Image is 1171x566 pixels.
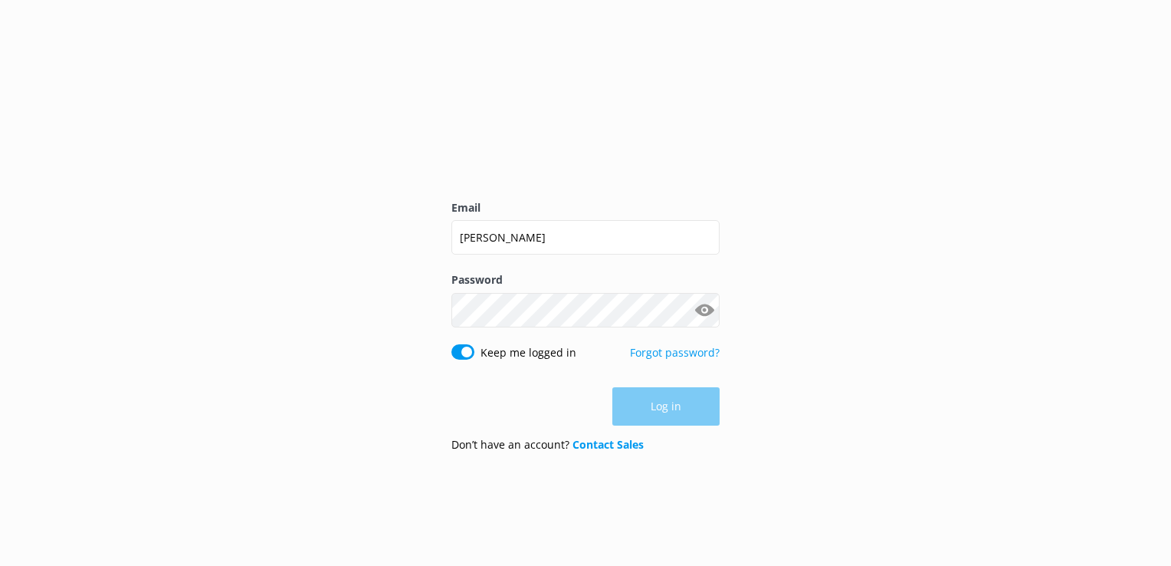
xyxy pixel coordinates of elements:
a: Contact Sales [572,437,644,452]
a: Forgot password? [630,345,720,360]
label: Email [451,199,720,216]
button: Show password [689,295,720,325]
input: user@emailaddress.com [451,220,720,255]
label: Keep me logged in [481,344,576,361]
label: Password [451,271,720,288]
p: Don’t have an account? [451,436,644,453]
